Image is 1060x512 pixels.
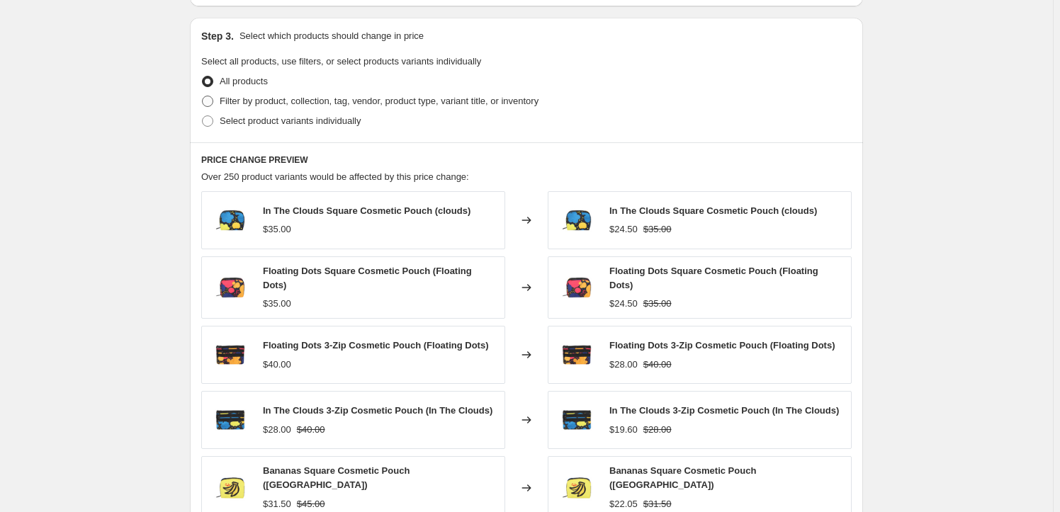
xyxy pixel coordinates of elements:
[609,497,638,511] div: $22.05
[297,497,325,511] strike: $45.00
[209,199,252,241] img: Untitleddesign-2022-06-10T135738.925_80x.png
[263,222,291,237] div: $35.00
[643,222,672,237] strike: $35.00
[209,266,252,309] img: Untitleddesign-2022-06-10T151902.766_80x.png
[263,423,291,437] div: $28.00
[201,56,481,67] span: Select all products, use filters, or select products variants individually
[263,340,489,351] span: Floating Dots 3-Zip Cosmetic Pouch (Floating Dots)
[609,205,817,216] span: In The Clouds Square Cosmetic Pouch (clouds)
[643,497,672,511] strike: $31.50
[297,423,325,437] strike: $40.00
[609,465,756,490] span: Bananas Square Cosmetic Pouch ([GEOGRAPHIC_DATA])
[263,297,291,311] div: $35.00
[209,334,252,376] img: Untitleddesign-2022-06-10T153618.543_80x.png
[263,205,470,216] span: In The Clouds Square Cosmetic Pouch (clouds)
[220,115,361,126] span: Select product variants individually
[220,76,268,86] span: All products
[263,358,291,372] div: $40.00
[609,266,818,290] span: Floating Dots Square Cosmetic Pouch (Floating Dots)
[263,497,291,511] div: $31.50
[556,199,598,241] img: Untitleddesign-2022-06-10T135738.925_80x.png
[609,222,638,237] div: $24.50
[201,154,852,166] h6: PRICE CHANGE PREVIEW
[556,266,598,309] img: Untitleddesign-2022-06-10T151902.766_80x.png
[643,358,672,372] strike: $40.00
[220,96,539,106] span: Filter by product, collection, tag, vendor, product type, variant title, or inventory
[201,171,469,182] span: Over 250 product variants would be affected by this price change:
[263,405,492,416] span: In The Clouds 3-Zip Cosmetic Pouch (In The Clouds)
[609,423,638,437] div: $19.60
[609,405,839,416] span: In The Clouds 3-Zip Cosmetic Pouch (In The Clouds)
[643,297,672,311] strike: $35.00
[239,29,424,43] p: Select which products should change in price
[201,29,234,43] h2: Step 3.
[556,399,598,441] img: Untitleddesign-2022-06-10T162221.395_80x.png
[263,266,472,290] span: Floating Dots Square Cosmetic Pouch (Floating Dots)
[609,358,638,372] div: $28.00
[209,399,252,441] img: Untitleddesign-2022-06-10T162221.395_80x.png
[609,297,638,311] div: $24.50
[556,334,598,376] img: Untitleddesign-2022-06-10T153618.543_80x.png
[263,465,410,490] span: Bananas Square Cosmetic Pouch ([GEOGRAPHIC_DATA])
[209,467,252,509] img: Untitleddesign-2022-06-10T163233.402_80x.png
[556,467,598,509] img: Untitleddesign-2022-06-10T163233.402_80x.png
[643,423,672,437] strike: $28.00
[609,340,835,351] span: Floating Dots 3-Zip Cosmetic Pouch (Floating Dots)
